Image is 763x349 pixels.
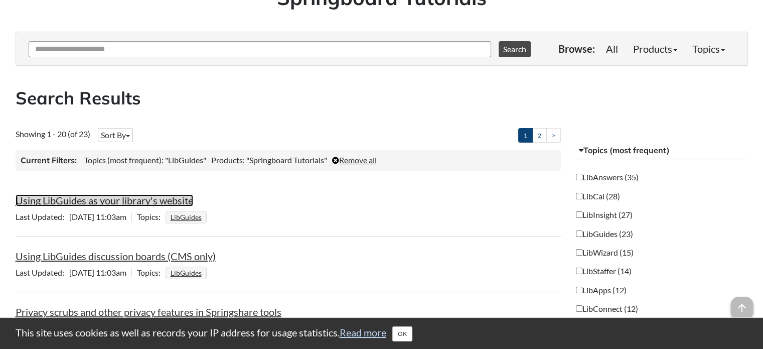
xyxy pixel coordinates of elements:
[576,303,638,314] label: LibConnect (12)
[166,212,209,221] ul: Topics
[576,228,633,240] label: LibGuides (23)
[518,128,561,143] ul: Pagination of search results
[340,326,386,338] a: Read more
[576,211,582,218] input: LibInsight (27)
[576,249,582,256] input: LibWizard (15)
[166,268,209,277] ul: Topics
[6,325,758,341] div: This site uses cookies as well as records your IP address for usage statistics.
[576,305,582,312] input: LibConnect (12)
[16,86,748,110] h2: Search Results
[576,230,582,237] input: LibGuides (23)
[246,155,327,165] span: "Springboard Tutorials"
[137,268,166,277] span: Topics
[165,155,206,165] span: "LibGuides"
[332,155,377,165] a: Remove all
[98,128,133,142] button: Sort By
[16,306,281,318] a: Privacy scrubs and other privacy features in Springshare tools
[137,212,166,221] span: Topics
[392,326,412,341] button: Close
[16,268,131,277] span: [DATE] 11:03am
[626,39,685,59] a: Products
[16,250,216,262] a: Using LibGuides discussion boards (CMS only)
[21,155,77,166] h3: Current Filters
[211,155,245,165] span: Products:
[576,287,582,293] input: LibApps (12)
[576,174,582,180] input: LibAnswers (35)
[685,39,732,59] a: Topics
[576,285,627,296] label: LibApps (12)
[576,142,748,160] button: Topics (most frequent)
[576,172,639,183] label: LibAnswers (35)
[16,129,90,139] span: Showing 1 - 20 (of 23)
[576,209,633,220] label: LibInsight (27)
[731,298,753,310] a: arrow_upward
[518,128,533,143] a: 1
[598,39,626,59] a: All
[576,191,620,202] label: LibCal (28)
[576,247,634,258] label: LibWizard (15)
[169,210,203,224] a: LibGuides
[84,155,164,165] span: Topics (most frequent):
[558,42,595,56] p: Browse:
[576,266,632,277] label: LibStaffer (14)
[546,128,561,143] a: >
[169,266,203,280] a: LibGuides
[576,193,582,199] input: LibCal (28)
[532,128,547,143] a: 2
[16,212,131,221] span: [DATE] 11:03am
[16,212,69,221] span: Last Updated
[499,41,531,57] button: Search
[16,194,193,206] a: Using LibGuides as your library's website
[731,297,753,319] span: arrow_upward
[576,268,582,274] input: LibStaffer (14)
[16,268,69,277] span: Last Updated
